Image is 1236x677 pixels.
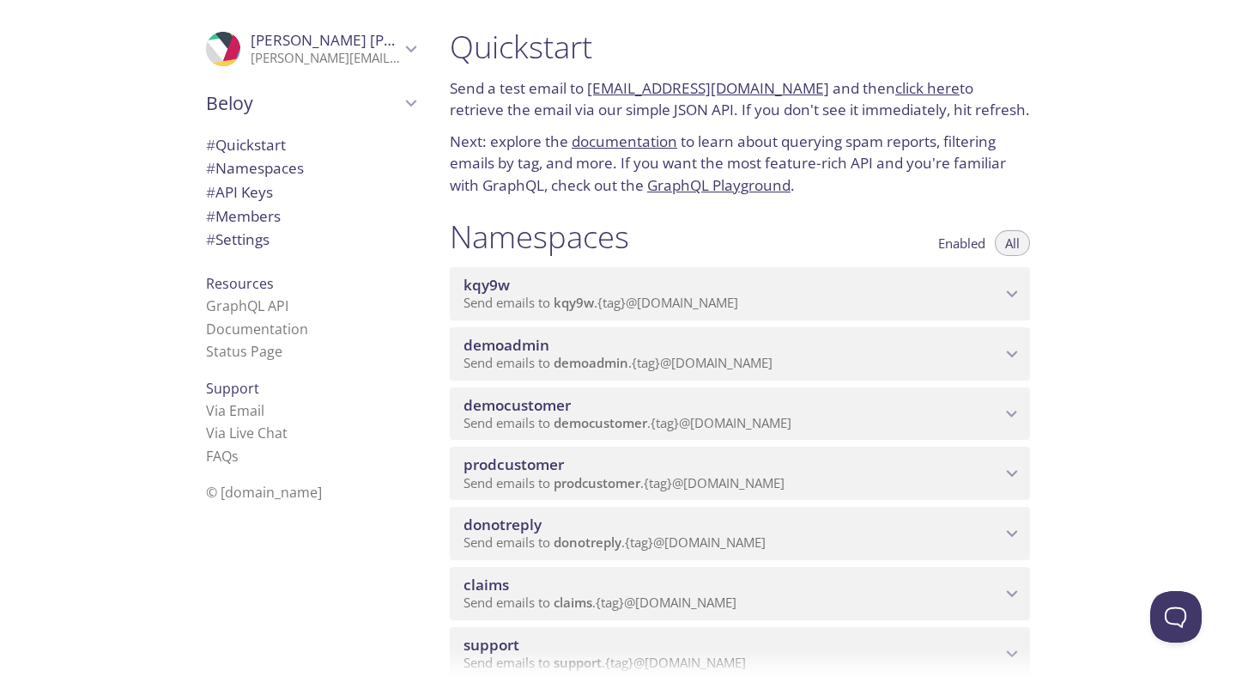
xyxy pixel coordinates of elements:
p: Next: explore the to learn about querying spam reports, filtering emails by tag, and more. If you... [450,131,1030,197]
h1: Namespaces [450,217,629,256]
span: Quickstart [206,135,286,155]
div: Dianne Villaflor [192,21,429,77]
a: GraphQL Playground [647,175,791,195]
span: s [232,447,239,466]
span: Resources [206,274,274,293]
span: [PERSON_NAME] [PERSON_NAME] [251,30,486,50]
div: claims namespace [450,567,1030,620]
div: democustomer namespace [450,387,1030,441]
div: donotreply namespace [450,507,1030,560]
p: [PERSON_NAME][EMAIL_ADDRESS][DOMAIN_NAME] [251,50,400,67]
span: API Keys [206,182,273,202]
span: Namespaces [206,158,304,178]
span: Send emails to . {tag} @[DOMAIN_NAME] [463,474,785,491]
span: kqy9w [463,275,510,295]
div: Quickstart [192,133,429,157]
div: Members [192,204,429,229]
span: prodcustomer [463,454,564,474]
h1: Quickstart [450,27,1030,66]
span: Send emails to . {tag} @[DOMAIN_NAME] [463,294,738,311]
div: demoadmin namespace [450,327,1030,381]
span: support [463,635,519,655]
div: prodcustomer namespace [450,447,1030,500]
span: # [206,182,215,202]
span: Send emails to . {tag} @[DOMAIN_NAME] [463,534,766,551]
a: FAQ [206,447,239,466]
span: Support [206,379,259,398]
span: claims [463,575,509,595]
a: Via Live Chat [206,424,288,442]
button: Enabled [928,230,996,256]
span: Members [206,206,281,226]
span: # [206,158,215,178]
a: Status Page [206,342,282,361]
span: Beloy [206,91,400,115]
span: Settings [206,229,270,249]
div: Namespaces [192,156,429,180]
div: kqy9w namespace [450,267,1030,320]
span: Send emails to . {tag} @[DOMAIN_NAME] [463,354,772,371]
span: # [206,229,215,249]
span: donotreply [463,515,542,534]
span: donotreply [554,534,621,551]
span: prodcustomer [554,474,640,491]
span: democustomer [463,395,571,415]
span: Send emails to . {tag} @[DOMAIN_NAME] [463,594,736,611]
a: Documentation [206,320,308,338]
span: # [206,206,215,226]
span: Send emails to . {tag} @[DOMAIN_NAME] [463,414,791,431]
span: demoadmin [554,354,628,371]
span: kqy9w [554,294,594,311]
span: claims [554,594,592,611]
span: # [206,135,215,155]
div: Beloy [192,81,429,125]
a: Via Email [206,401,264,420]
div: Team Settings [192,228,429,252]
a: documentation [572,131,677,151]
span: demoadmin [463,335,549,355]
a: [EMAIL_ADDRESS][DOMAIN_NAME] [587,78,829,98]
a: GraphQL API [206,296,288,315]
button: All [995,230,1030,256]
span: © [DOMAIN_NAME] [206,483,322,502]
iframe: Help Scout Beacon - Open [1150,591,1202,643]
span: democustomer [554,414,647,431]
div: API Keys [192,180,429,204]
p: Send a test email to and then to retrieve the email via our simple JSON API. If you don't see it ... [450,77,1030,121]
a: click here [895,78,960,98]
